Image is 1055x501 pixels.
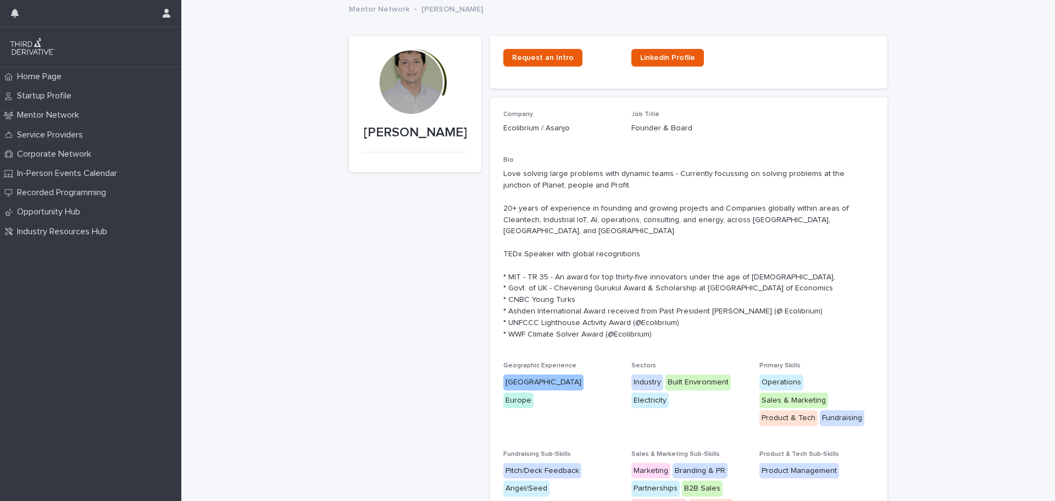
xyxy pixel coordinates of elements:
div: Built Environment [665,375,731,390]
p: Mentor Network [349,2,409,14]
div: B2B Sales [682,481,723,497]
span: Request an Intro [512,54,574,62]
span: Primary Skills [759,362,801,369]
p: Ecolibrium / Asanjo [503,123,618,134]
div: Industry [631,375,663,390]
div: Branding & PR [673,463,728,479]
span: Product & Tech Sub-Skills [759,451,839,458]
p: Love solving large problems with dynamic teams - Currently focussing on solving problems at the j... [503,168,874,340]
span: Sales & Marketing Sub-Skills [631,451,720,458]
div: Partnerships [631,481,680,497]
div: Marketing [631,463,670,479]
div: Angel/Seed [503,481,549,497]
a: Linkedin Profile [631,49,704,67]
p: Opportunity Hub [13,207,89,217]
a: Request an Intro [503,49,582,67]
span: Fundraising Sub-Skills [503,451,571,458]
div: Operations [759,375,803,390]
span: Bio [503,157,514,163]
p: Corporate Network [13,149,100,159]
div: Sales & Marketing [759,393,828,409]
span: Job Title [631,111,659,118]
div: [GEOGRAPHIC_DATA] [503,375,584,390]
p: [PERSON_NAME] [362,125,468,141]
span: Geographic Experience [503,362,576,369]
p: Industry Resources Hub [13,227,116,237]
p: Mentor Network [13,110,88,120]
p: Home Page [13,71,70,82]
p: Recorded Programming [13,188,115,198]
p: In-Person Events Calendar [13,168,126,179]
div: Pitch/Deck Feedback [503,463,581,479]
span: Company [503,111,533,118]
div: Fundraising [820,410,864,426]
img: q0dI35fxT46jIlCv2fcp [9,36,57,58]
div: Product Management [759,463,839,479]
p: Startup Profile [13,91,80,101]
div: Europe [503,393,534,409]
div: Product & Tech [759,410,818,426]
p: Service Providers [13,130,92,140]
span: Sectors [631,362,656,369]
p: [PERSON_NAME] [421,2,483,14]
div: Electricity [631,393,669,409]
span: Linkedin Profile [640,54,695,62]
p: Founder & Board [631,123,746,134]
